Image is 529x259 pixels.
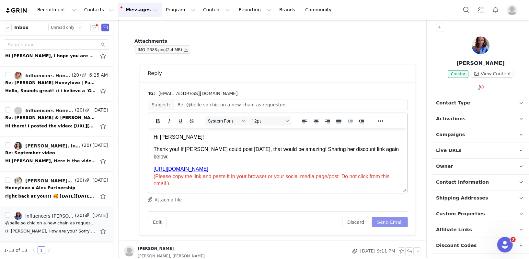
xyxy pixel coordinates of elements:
a: [EMAIL_ADDRESS][DOMAIN_NAME] [97,196,174,201]
div: How are you? Just checking you got this? [12,170,284,175]
button: Contacts [80,3,118,17]
iframe: Rich Text Area [148,128,407,185]
li: Next Page [45,246,53,254]
button: Bold [152,116,163,125]
button: View Content [471,70,513,78]
button: Send Email [372,217,408,227]
div: I have [PERSON_NAME]'s content here, hope you love, [12,170,284,175]
button: Decrease indent [345,116,356,125]
button: Align right [322,116,333,125]
div: Thanks [7,129,284,134]
input: Search mail [4,39,109,50]
span: To: [148,90,155,97]
button: Align left [299,116,310,125]
div: Thank you so much for sending her new fit check images. This looks much better. Transparently, ou... [17,225,284,241]
div: Influencers [PERSON_NAME], [PERSON_NAME] [25,213,74,219]
span: 3 [511,237,516,242]
img: placeholder-profile.jpg [124,246,134,256]
li: Previous Page [30,246,38,254]
button: Edit [148,217,167,227]
div: Caption: Shapewear that ACTUALLY stays in place and holds you in with no bulges. Both pieces are ... [7,75,284,142]
div: Thanks [12,180,284,186]
div: Best [7,147,284,153]
div: Reply [148,70,162,77]
button: Font sizes [249,116,291,125]
span: [DATE] 9:11 PM [360,247,395,255]
div: Hi Diana, I hope you are well I wonder if you are able to help me. On GRIN it is showing that we ... [5,53,96,59]
div: Hi [PERSON_NAME]! [17,215,284,220]
img: grin logo [5,7,28,14]
i: icon: search [101,42,105,47]
div: Unread only [51,24,75,31]
button: Messages [118,3,162,17]
img: Isabelle Handley-Allen [472,37,489,54]
div: Influencers Honeylove [25,108,74,113]
button: Search [459,3,474,17]
div: Thanks again! 💙💙💙 [17,246,284,251]
button: Fonts [205,116,247,125]
li: 1-13 of 13 [4,246,27,254]
span: Thank you! If [PERSON_NAME] could post [DATE], that would be amazing! Sharing her discount link a... [5,18,250,31]
div: [PERSON_NAME] can share [DATE] for you, [3,23,284,28]
span: IMG_2388.png [138,48,166,52]
span: Send Email [101,24,109,31]
div: [PERSON_NAME], Influencers [PERSON_NAME], [PERSON_NAME] [25,143,81,148]
div: [PERSON_NAME], [PERSON_NAME], [PERSON_NAME], Influencers [PERSON_NAME], [PERSON_NAME] [25,178,74,183]
a: [EMAIL_ADDRESS][DOMAIN_NAME] [90,155,167,160]
img: 00cd7a42-4596-4ac7-97bd-7b3ce2e22d38.jpg [14,72,22,80]
div: Thank you so much for sending [PERSON_NAME]’s content! It looks great! She looks fabulous. She is... [3,13,284,23]
a: [PERSON_NAME] [124,246,174,256]
span: Discount Codes [436,242,477,249]
div: I have [PERSON_NAME]'s content here, hope you love, [17,222,284,227]
a: [EMAIL_ADDRESS][DOMAIN_NAME] [87,39,164,44]
div: I have [PERSON_NAME]'s content here, hope you love, [7,65,284,70]
span: Owner [436,163,453,170]
div: Press the Up and Down arrow keys to resize the editor. [400,185,407,193]
span: (20) [74,177,84,184]
span: Inbox [14,24,29,31]
div: Hi [PERSON_NAME], [3,3,284,34]
input: Add a subject line [174,100,408,110]
div: @belle.so.chic on a new chain as requested [5,220,96,226]
div: Please share her affiliate link with her in case I haven’t sent it yet. [7,80,284,85]
div: Hey [PERSON_NAME], [12,173,284,204]
button: Italic [164,116,175,125]
span: Live URLs [436,147,462,154]
button: Content [199,3,235,17]
div: Hi there! I posted the video: https://www.instagram.com/p/DPHaKKNj4-Q/ I couldn't recover the vid... [5,123,96,129]
div: Re: Honeylove & Fernanda potential paid collaboration [5,114,96,121]
div: [DATE][DATE] 15:12, [PERSON_NAME] < > wrote: [7,144,284,149]
div: Best [12,194,284,199]
div: [DATE][DATE] 15:12, [PERSON_NAME] < > wrote: [3,39,284,44]
div: [PERSON_NAME] [7,134,284,139]
div: Best [3,34,284,39]
button: Align center [311,116,322,125]
div: [PERSON_NAME] [7,153,284,158]
i: icon: down [78,26,82,30]
div: [DATE][DATE] 15:12, [PERSON_NAME] < > wrote: [12,196,284,201]
span: Contact Information [436,179,489,186]
img: 9537d950-f2ea-4d95-9f12-0f107a2caa18.jpg [14,177,22,185]
a: [EMAIL_ADDRESS][DOMAIN_NAME] [104,210,181,215]
span: [EMAIL_ADDRESS][DOMAIN_NAME] [158,90,238,97]
div: On [DATE] 4:44 PM, [PERSON_NAME] < > wrote: [7,155,284,160]
div: Hi [PERSON_NAME], [7,44,284,163]
div: How are you? Just checking you got this? [7,118,284,124]
div: Honeylove x Alex Partnership [5,185,75,191]
button: Attach a file [148,196,182,203]
span: 12pt [252,118,283,124]
span: Subject: [148,100,174,110]
div: Thank you so much for sending [PERSON_NAME]’s content! It looks great! She looks fabulous. She is... [7,65,284,75]
div: Hi Diana, Here is the video for next month. If everything is ready to go. I can schedule it for t... [5,158,96,164]
i: icon: right [47,248,51,252]
a: Influencers Honeylove [14,72,70,80]
div: Hi [PERSON_NAME]! [7,54,284,59]
div: [DATE][DATE] 12:43, Influencers Honeylove < > wrote: [3,49,284,54]
span: (20) [74,107,84,113]
a: [EMAIL_ADDRESS][DOMAIN_NAME] [92,144,169,149]
button: Recruitment [33,3,80,17]
div: Hi [PERSON_NAME], [3,3,284,8]
div: Caption: Shapewear that ACTUALLY stays in place and holds you in with no bulges. Both pieces are ... [12,180,284,248]
div: How are you? [7,54,284,59]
